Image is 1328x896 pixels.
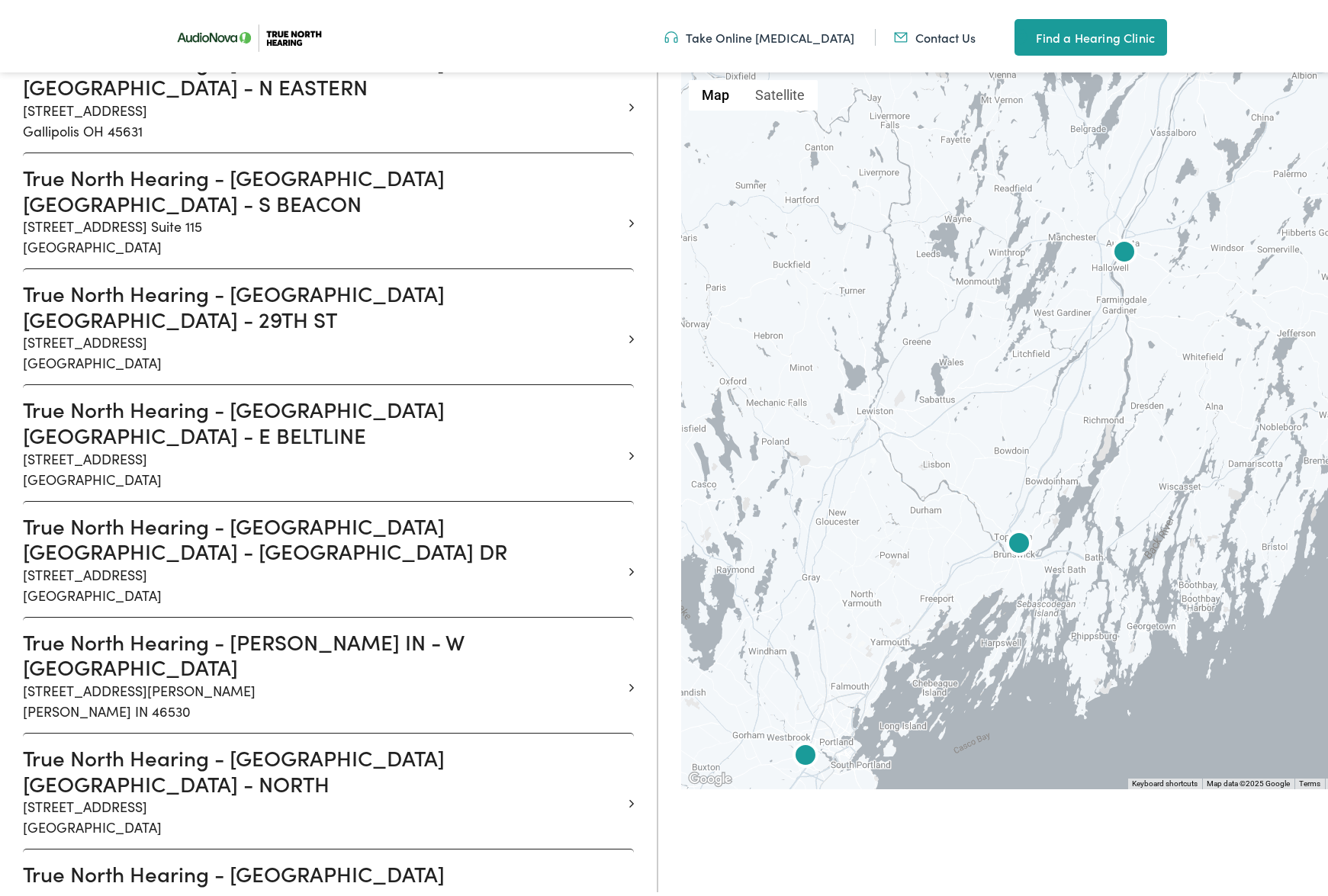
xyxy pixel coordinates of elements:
h3: True North Hearing - [PERSON_NAME] IN - W [GEOGRAPHIC_DATA] [23,625,622,676]
h3: True North Hearing - [GEOGRAPHIC_DATA] [GEOGRAPHIC_DATA] - S BEACON [23,161,622,212]
a: Take Online [MEDICAL_DATA] [664,25,854,42]
h3: True North Hearing - [GEOGRAPHIC_DATA] [GEOGRAPHIC_DATA] - 29TH ST [23,277,622,328]
a: True North Hearing - [GEOGRAPHIC_DATA] [GEOGRAPHIC_DATA] - NORTH [STREET_ADDRESS][GEOGRAPHIC_DATA] [23,741,622,833]
a: True North Hearing - [PERSON_NAME] IN - W [GEOGRAPHIC_DATA] [STREET_ADDRESS][PERSON_NAME][PERSON_... [23,625,622,718]
a: True North Hearing - [GEOGRAPHIC_DATA] [GEOGRAPHIC_DATA] - E BELTLINE [STREET_ADDRESS][GEOGRAPHIC... [23,393,622,485]
h3: True North Hearing - [GEOGRAPHIC_DATA] [GEOGRAPHIC_DATA] - E BELTLINE [23,393,622,444]
p: [STREET_ADDRESS] [GEOGRAPHIC_DATA] [23,792,622,833]
a: True North Hearing - [GEOGRAPHIC_DATA] [GEOGRAPHIC_DATA] - S BEACON [STREET_ADDRESS] Suite 115[GE... [23,161,622,253]
h3: True North Hearing - [GEOGRAPHIC_DATA] [GEOGRAPHIC_DATA] - N EASTERN [23,45,622,96]
p: [STREET_ADDRESS] Suite 115 [GEOGRAPHIC_DATA] [23,212,622,253]
img: utility icon [1014,24,1028,43]
img: Mail icon in color code ffb348, used for communication purposes [894,25,908,42]
h3: True North Hearing - [GEOGRAPHIC_DATA] [GEOGRAPHIC_DATA] - [GEOGRAPHIC_DATA] DR [23,509,622,560]
p: [STREET_ADDRESS] [GEOGRAPHIC_DATA] [23,560,622,602]
a: True North Hearing - [GEOGRAPHIC_DATA] [GEOGRAPHIC_DATA] - 29TH ST [STREET_ADDRESS][GEOGRAPHIC_DATA] [23,277,622,369]
p: [STREET_ADDRESS] [GEOGRAPHIC_DATA] [23,328,622,369]
a: Find a Hearing Clinic [1014,15,1167,52]
p: [STREET_ADDRESS][PERSON_NAME] [PERSON_NAME] IN 46530 [23,676,622,718]
h3: True North Hearing - [GEOGRAPHIC_DATA] [GEOGRAPHIC_DATA] - NORTH [23,741,622,792]
p: [STREET_ADDRESS] Gallipolis OH 45631 [23,96,622,137]
a: True North Hearing - [GEOGRAPHIC_DATA] [GEOGRAPHIC_DATA] - N EASTERN [STREET_ADDRESS]Gallipolis O... [23,45,622,137]
img: Headphones icon in color code ffb348 [664,25,678,42]
a: True North Hearing - [GEOGRAPHIC_DATA] [GEOGRAPHIC_DATA] - [GEOGRAPHIC_DATA] DR [STREET_ADDRESS][... [23,509,622,602]
a: Contact Us [894,25,976,42]
p: [STREET_ADDRESS] [GEOGRAPHIC_DATA] [23,445,622,486]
